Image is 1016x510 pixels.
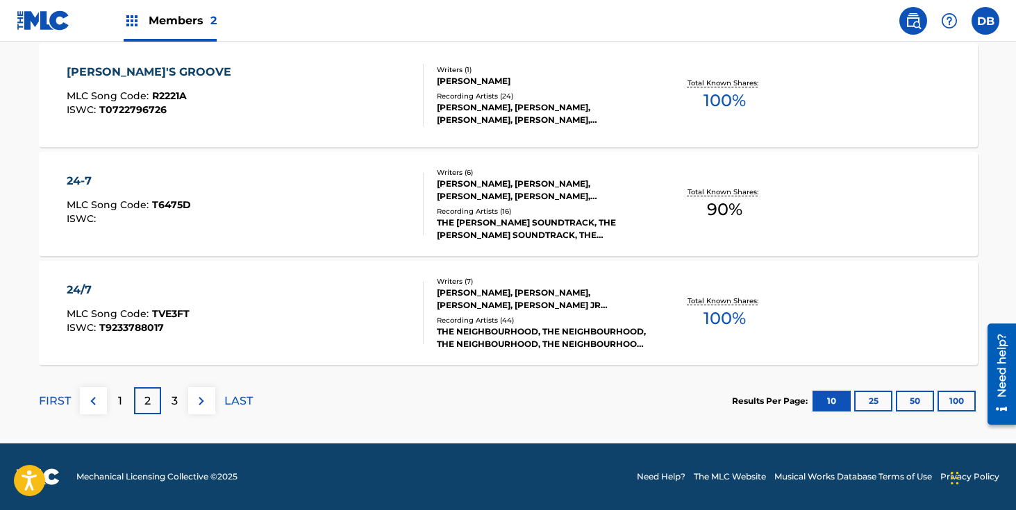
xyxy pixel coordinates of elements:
div: [PERSON_NAME], [PERSON_NAME], [PERSON_NAME], [PERSON_NAME] JR [PERSON_NAME], [PERSON_NAME] [PERSO... [437,287,647,312]
span: TVE3FT [152,307,190,320]
p: 2 [144,393,151,409]
div: Writers ( 6 ) [437,167,647,178]
p: Results Per Page: [732,395,811,407]
span: R2221A [152,90,187,102]
span: Members [149,12,217,28]
div: 24-7 [67,173,191,189]
p: LAST [224,393,253,409]
div: [PERSON_NAME] [437,75,647,87]
a: Privacy Policy [940,470,999,483]
a: 24-7MLC Song Code:T6475DISWC:Writers (6)[PERSON_NAME], [PERSON_NAME], [PERSON_NAME], [PERSON_NAME... [39,152,978,256]
button: 25 [854,391,892,411]
div: User Menu [972,7,999,35]
div: [PERSON_NAME], [PERSON_NAME], [PERSON_NAME], [PERSON_NAME], [PERSON_NAME], [PERSON_NAME] [437,178,647,203]
img: help [941,12,958,29]
a: Need Help? [637,470,685,483]
span: T6475D [152,198,191,211]
div: Recording Artists ( 24 ) [437,91,647,101]
span: ISWC : [67,212,99,225]
div: Help [935,7,963,35]
div: [PERSON_NAME], [PERSON_NAME], [PERSON_NAME], [PERSON_NAME], [PERSON_NAME] [437,101,647,126]
span: MLC Song Code : [67,307,152,320]
img: right [193,393,210,409]
span: ISWC : [67,103,99,116]
span: ISWC : [67,321,99,334]
span: MLC Song Code : [67,90,152,102]
a: 24/7MLC Song Code:TVE3FTISWC:T9233788017Writers (7)[PERSON_NAME], [PERSON_NAME], [PERSON_NAME], [... [39,261,978,365]
span: MLC Song Code : [67,198,152,211]
div: Writers ( 1 ) [437,65,647,75]
div: THE NEIGHBOURHOOD, THE NEIGHBOURHOOD, THE NEIGHBOURHOOD, THE NEIGHBOURHOOD, THE NEIGHBOURHOOD [437,325,647,350]
div: 24/7 [67,282,190,298]
div: [PERSON_NAME]'S GROOVE [67,64,238,80]
img: left [85,393,101,409]
img: MLC Logo [17,10,70,31]
img: logo [17,468,60,485]
p: FIRST [39,393,71,409]
button: 50 [896,391,934,411]
iframe: Chat Widget [947,443,1016,510]
a: Public Search [899,7,927,35]
div: Recording Artists ( 44 ) [437,315,647,325]
img: search [905,12,922,29]
span: 100 % [703,306,746,331]
p: 1 [118,393,122,409]
p: Total Known Shares: [688,187,762,197]
div: Drag [951,457,959,499]
a: The MLC Website [694,470,766,483]
a: [PERSON_NAME]'S GROOVEMLC Song Code:R2221AISWC:T0722796726Writers (1)[PERSON_NAME]Recording Artis... [39,43,978,147]
p: Total Known Shares: [688,78,762,88]
span: T0722796726 [99,103,167,116]
div: THE [PERSON_NAME] SOUNDTRACK, THE [PERSON_NAME] SOUNDTRACK, THE [PERSON_NAME] SOUNDTRACK, THE [PE... [437,216,647,241]
a: Musical Works Database Terms of Use [774,470,932,483]
img: Top Rightsholders [124,12,140,29]
span: T9233788017 [99,321,164,334]
span: 2 [210,14,217,27]
iframe: Resource Center [977,318,1016,430]
p: Total Known Shares: [688,296,762,306]
span: 100 % [703,88,746,113]
div: Recording Artists ( 16 ) [437,206,647,216]
span: 90 % [707,197,742,222]
span: Mechanical Licensing Collective © 2025 [76,470,238,483]
button: 100 [938,391,976,411]
div: Writers ( 7 ) [437,276,647,287]
button: 10 [813,391,851,411]
p: 3 [172,393,178,409]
